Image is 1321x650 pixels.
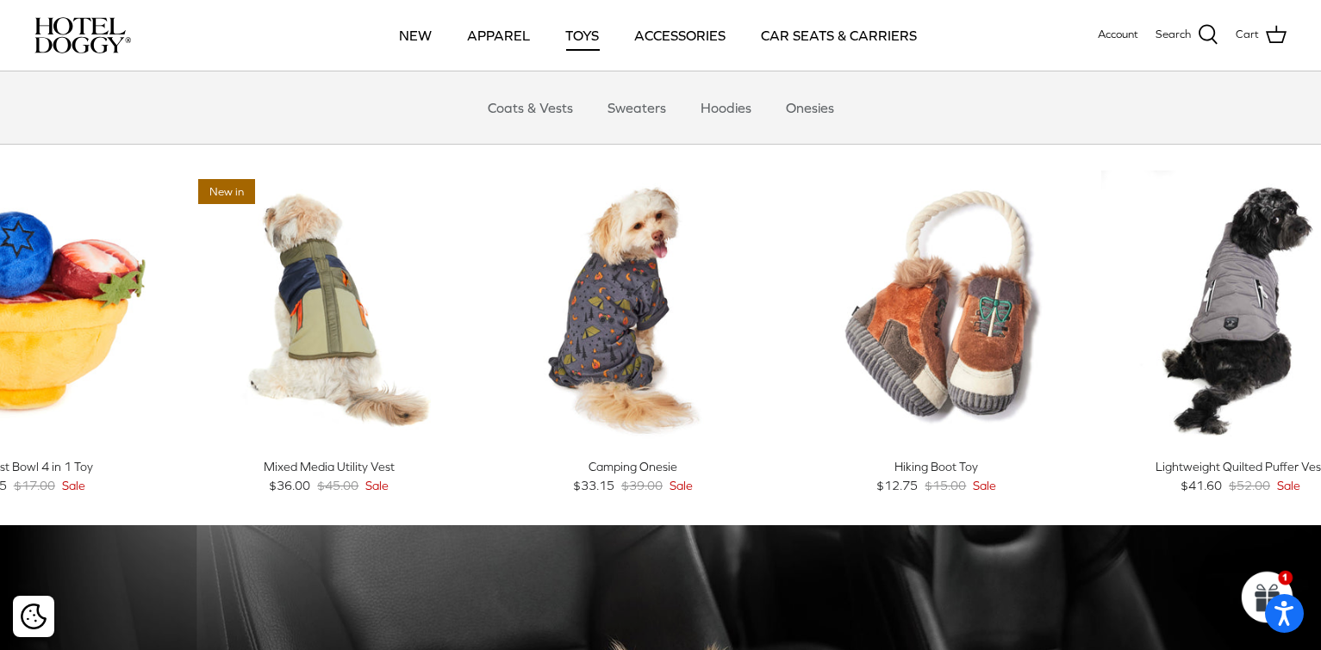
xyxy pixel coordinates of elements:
[1110,179,1171,204] span: 20% off
[1098,28,1138,40] span: Account
[256,6,1060,65] div: Primary navigation
[18,602,48,632] button: Cookie policy
[798,457,1076,496] a: Hiking Boot Toy $12.75 $15.00 Sale
[1098,26,1138,44] a: Account
[13,596,54,637] div: Cookie policy
[190,457,468,476] div: Mixed Media Utility Vest
[798,457,1076,476] div: Hiking Boot Toy
[269,476,310,495] span: $36.00
[592,82,682,133] a: Sweaters
[973,476,996,495] span: Sale
[198,179,255,204] span: New in
[365,476,389,495] span: Sale
[1229,476,1270,495] span: $52.00
[685,82,767,133] a: Hoodies
[494,170,772,449] a: Camping Onesie
[1181,476,1222,495] span: $41.60
[876,476,918,495] span: $12.75
[494,457,772,496] a: Camping Onesie $33.15 $39.00 Sale
[925,476,966,495] span: $15.00
[798,170,1076,449] a: Hiking Boot Toy
[62,476,85,495] span: Sale
[452,6,545,65] a: APPAREL
[621,476,663,495] span: $39.00
[383,6,447,65] a: NEW
[745,6,932,65] a: CAR SEATS & CARRIERS
[807,179,868,204] span: 15% off
[14,476,55,495] span: $17.00
[190,170,468,449] a: Mixed Media Utility Vest
[1156,26,1191,44] span: Search
[1236,24,1287,46] a: Cart
[1236,26,1259,44] span: Cart
[770,82,850,133] a: Onesies
[670,476,693,495] span: Sale
[1156,24,1218,46] a: Search
[21,604,47,629] img: Cookie policy
[472,82,589,133] a: Coats & Vests
[573,476,614,495] span: $33.15
[619,6,741,65] a: ACCESSORIES
[317,476,358,495] span: $45.00
[550,6,614,65] a: TOYS
[34,17,131,53] img: hoteldoggycom
[1277,476,1300,495] span: Sale
[494,457,772,476] div: Camping Onesie
[502,179,564,204] span: 15% off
